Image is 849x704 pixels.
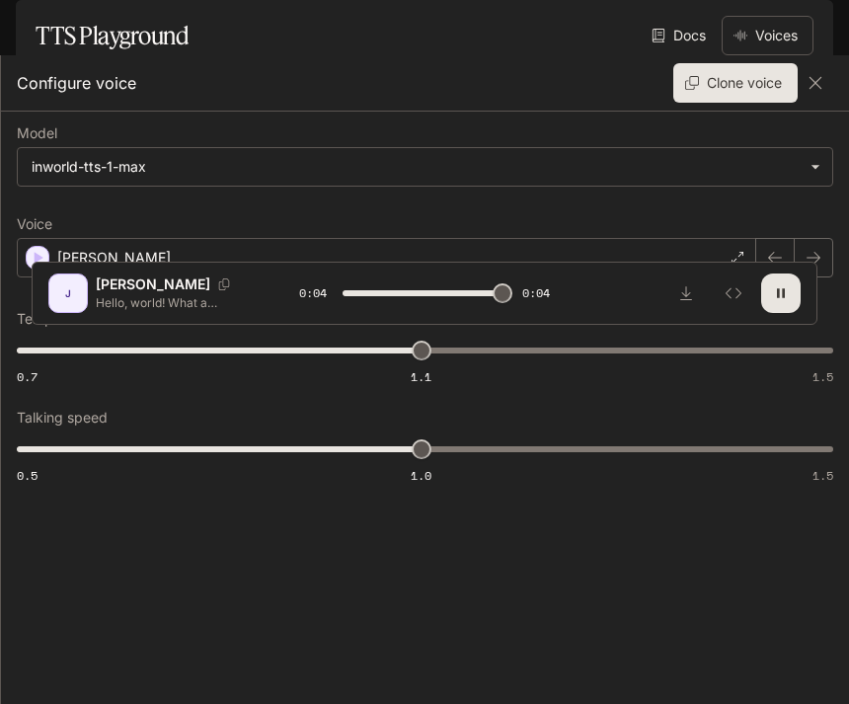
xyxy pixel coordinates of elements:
p: Temperature [17,312,100,326]
h1: TTS Playground [36,16,189,55]
span: 0:04 [522,283,550,303]
span: 0:04 [299,283,327,303]
p: [PERSON_NAME] [96,274,210,294]
a: Docs [648,16,714,55]
p: Configure voice [17,71,136,95]
button: Inspect [714,274,753,313]
p: Hello, world! What a wonderful day to be a text-to-speech model! [96,294,252,311]
div: J [52,277,84,309]
div: inworld-tts-1-max [18,148,832,186]
p: Model [17,126,57,140]
button: Voices [722,16,813,55]
button: Download audio [666,274,706,313]
p: Voice [17,217,52,231]
button: Clone voice [673,63,798,103]
div: inworld-tts-1-max [32,157,801,177]
p: [PERSON_NAME] [57,248,171,268]
button: Copy Voice ID [210,278,238,290]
